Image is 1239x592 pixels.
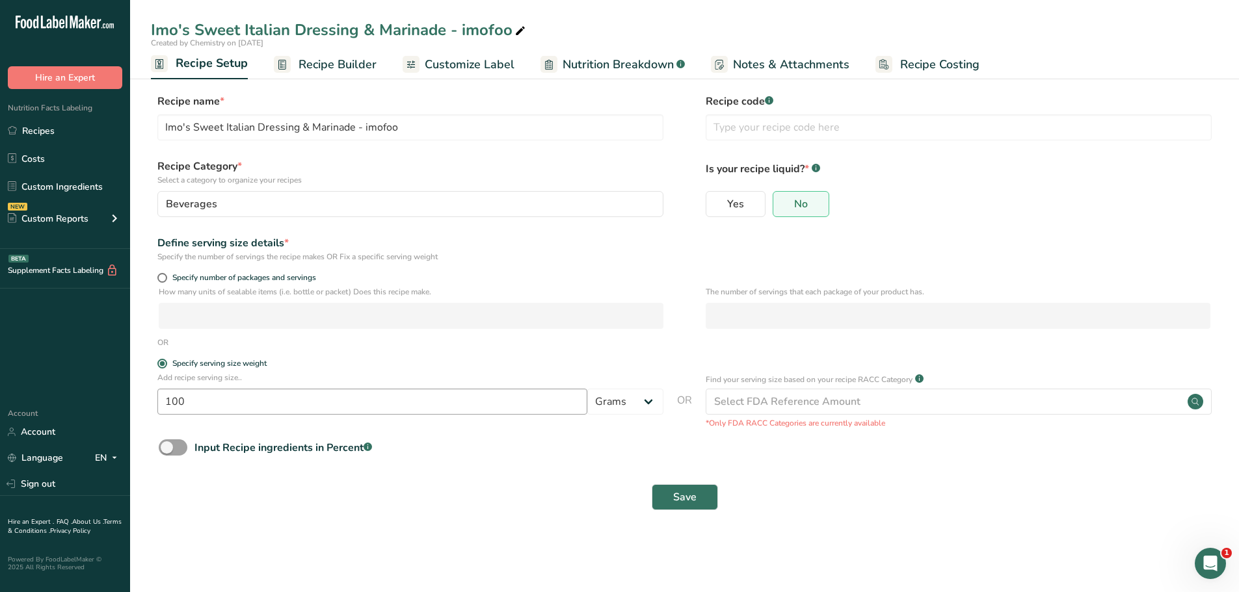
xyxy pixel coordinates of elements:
[563,56,674,73] span: Nutrition Breakdown
[8,556,122,571] div: Powered By FoodLabelMaker © 2025 All Rights Reserved
[8,517,54,526] a: Hire an Expert .
[1221,548,1232,558] span: 1
[711,50,849,79] a: Notes & Attachments
[8,255,29,263] div: BETA
[8,446,63,469] a: Language
[151,38,263,48] span: Created by Chemistry on [DATE]
[159,286,663,298] p: How many units of sealable items (i.e. bottle or packet) Does this recipe make.
[95,450,122,466] div: EN
[403,50,514,79] a: Customize Label
[540,50,685,79] a: Nutrition Breakdown
[706,114,1212,140] input: Type your recipe code here
[706,417,1212,429] p: *Only FDA RACC Categories are currently available
[8,203,27,211] div: NEW
[157,235,663,251] div: Define serving size details
[157,159,663,186] label: Recipe Category
[194,440,372,456] div: Input Recipe ingredients in Percent
[425,56,514,73] span: Customize Label
[1195,548,1226,579] iframe: Intercom live chat
[900,56,979,73] span: Recipe Costing
[172,359,267,368] div: Specify serving size weight
[157,372,663,383] p: Add recipe serving size..
[8,66,122,89] button: Hire an Expert
[8,212,88,225] div: Custom Reports
[157,94,663,109] label: Recipe name
[875,50,979,79] a: Recipe Costing
[733,56,849,73] span: Notes & Attachments
[157,251,663,263] div: Specify the number of servings the recipe makes OR Fix a specific serving weight
[50,526,90,535] a: Privacy Policy
[794,198,808,211] span: No
[157,174,663,186] p: Select a category to organize your recipes
[677,393,692,429] span: OR
[714,394,860,409] div: Select FDA Reference Amount
[167,273,316,283] span: Specify number of packages and servings
[706,159,1212,177] p: Is your recipe liquid?
[706,286,1210,298] p: The number of servings that each package of your product has.
[176,55,248,72] span: Recipe Setup
[157,114,663,140] input: Type your recipe name here
[157,191,663,217] button: Beverages
[727,198,744,211] span: Yes
[151,18,528,42] div: Imo's Sweet Italian Dressing & Marinade - imofoo
[157,337,168,348] div: OR
[706,374,913,385] p: Find your serving size based on your recipe RACC Category
[166,196,217,212] span: Beverages
[57,517,72,526] a: FAQ .
[151,49,248,80] a: Recipe Setup
[652,484,718,510] button: Save
[157,389,587,415] input: Type your serving size here
[72,517,103,526] a: About Us .
[274,50,377,79] a: Recipe Builder
[299,56,377,73] span: Recipe Builder
[8,517,122,535] a: Terms & Conditions .
[673,489,697,505] span: Save
[706,94,1212,109] label: Recipe code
